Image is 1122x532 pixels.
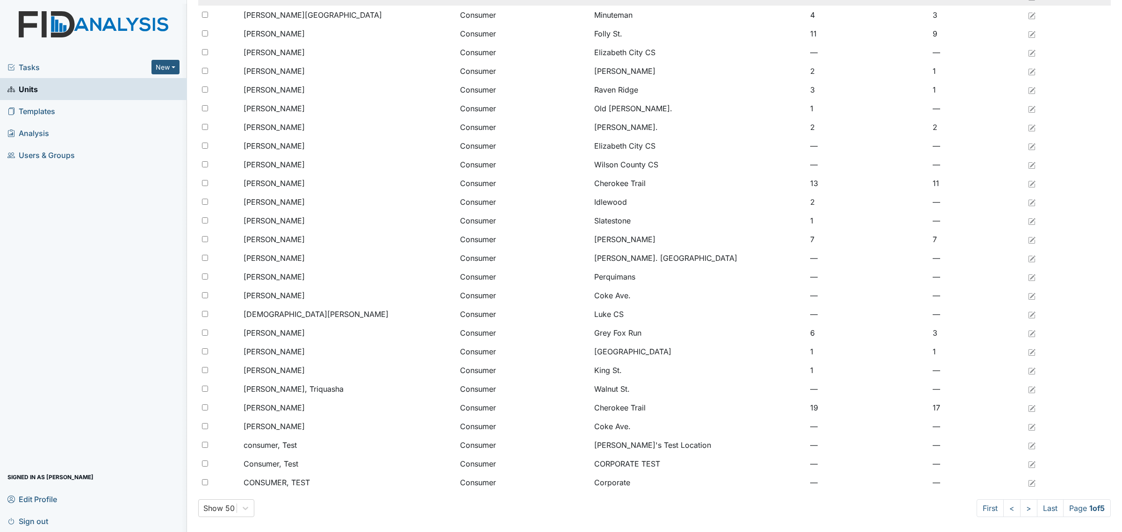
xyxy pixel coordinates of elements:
[806,155,929,174] td: —
[806,80,929,99] td: 3
[590,6,807,24] td: Minuteman
[456,249,590,267] td: Consumer
[1028,383,1036,395] a: Edit
[1028,271,1036,282] a: Edit
[590,249,807,267] td: [PERSON_NAME]. [GEOGRAPHIC_DATA]
[244,346,305,357] span: [PERSON_NAME]
[806,249,929,267] td: —
[244,458,298,469] span: Consumer, Test
[806,118,929,137] td: 2
[806,454,929,473] td: —
[456,398,590,417] td: Consumer
[456,286,590,305] td: Consumer
[456,99,590,118] td: Consumer
[456,43,590,62] td: Consumer
[456,155,590,174] td: Consumer
[806,43,929,62] td: —
[456,62,590,80] td: Consumer
[929,6,1024,24] td: 3
[7,62,151,73] a: Tasks
[806,211,929,230] td: 1
[929,380,1024,398] td: —
[590,342,807,361] td: [GEOGRAPHIC_DATA]
[456,361,590,380] td: Consumer
[1028,346,1036,357] a: Edit
[590,211,807,230] td: Slatestone
[1028,252,1036,264] a: Edit
[244,65,305,77] span: [PERSON_NAME]
[806,473,929,492] td: —
[806,417,929,436] td: —
[456,436,590,454] td: Consumer
[456,473,590,492] td: Consumer
[590,398,807,417] td: Cherokee Trail
[929,267,1024,286] td: —
[590,174,807,193] td: Cherokee Trail
[590,361,807,380] td: King St.
[806,436,929,454] td: —
[806,62,929,80] td: 2
[1028,84,1036,95] a: Edit
[929,454,1024,473] td: —
[806,174,929,193] td: 13
[929,99,1024,118] td: —
[244,28,305,39] span: [PERSON_NAME]
[806,6,929,24] td: 4
[1037,499,1064,517] a: Last
[929,361,1024,380] td: —
[1028,477,1036,488] a: Edit
[7,492,57,506] span: Edit Profile
[590,305,807,324] td: Luke CS
[244,9,382,21] span: [PERSON_NAME][GEOGRAPHIC_DATA]
[590,230,807,249] td: [PERSON_NAME]
[244,309,388,320] span: [DEMOGRAPHIC_DATA][PERSON_NAME]
[244,271,305,282] span: [PERSON_NAME]
[456,118,590,137] td: Consumer
[929,286,1024,305] td: —
[1028,9,1036,21] a: Edit
[244,421,305,432] span: [PERSON_NAME]
[590,99,807,118] td: Old [PERSON_NAME].
[929,436,1024,454] td: —
[7,104,55,118] span: Templates
[590,155,807,174] td: Wilson County CS
[929,155,1024,174] td: —
[806,267,929,286] td: —
[244,327,305,338] span: [PERSON_NAME]
[929,193,1024,211] td: —
[1028,159,1036,170] a: Edit
[977,499,1004,517] a: First
[590,380,807,398] td: Walnut St.
[590,24,807,43] td: Folly St.
[590,62,807,80] td: [PERSON_NAME]
[1063,499,1111,517] span: Page
[806,361,929,380] td: 1
[244,84,305,95] span: [PERSON_NAME]
[977,499,1111,517] nav: task-pagination
[1028,458,1036,469] a: Edit
[1003,499,1021,517] a: <
[1028,178,1036,189] a: Edit
[929,211,1024,230] td: —
[244,402,305,413] span: [PERSON_NAME]
[244,196,305,208] span: [PERSON_NAME]
[929,118,1024,137] td: 2
[244,103,305,114] span: [PERSON_NAME]
[590,417,807,436] td: Coke Ave.
[244,477,310,488] span: CONSUMER, TEST
[244,290,305,301] span: [PERSON_NAME]
[929,174,1024,193] td: 11
[7,514,48,528] span: Sign out
[1028,140,1036,151] a: Edit
[456,230,590,249] td: Consumer
[1028,309,1036,320] a: Edit
[1028,103,1036,114] a: Edit
[806,398,929,417] td: 19
[1028,196,1036,208] a: Edit
[929,324,1024,342] td: 3
[806,24,929,43] td: 11
[590,118,807,137] td: [PERSON_NAME].
[590,436,807,454] td: [PERSON_NAME]'s Test Location
[929,473,1024,492] td: —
